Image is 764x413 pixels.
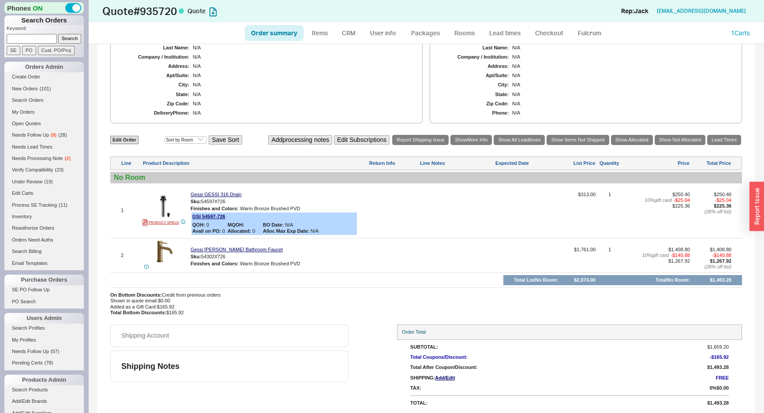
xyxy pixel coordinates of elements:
[512,101,729,107] div: N/A
[4,313,84,324] div: Users Admin
[4,259,84,268] a: Email Templates
[193,101,410,107] div: N/A
[692,264,731,270] div: ( 28 % off list)
[710,247,731,252] span: $1,408.80
[4,154,84,163] a: Needs Processing Note(2)
[410,375,435,381] div: Shipping:
[336,25,362,41] a: CRM
[4,108,84,117] a: My Orders
[668,258,690,264] span: $1,267.92
[711,354,729,360] span: $165.92
[123,110,410,116] div: N/A
[40,86,51,91] span: ( 101 )
[201,253,225,259] span: 54302#726
[4,223,84,233] a: Reauthorize Orders
[655,135,705,145] a: Show Not Allocated
[494,135,545,145] a: Show All Leadtimes
[623,160,689,166] div: Price
[442,82,509,88] div: City:
[512,45,729,51] div: N/A
[191,206,367,212] div: Warm Bronze Brushed PVD
[58,132,67,138] span: ( 28 )
[123,110,189,116] div: Delivery Phone:
[123,82,189,88] div: City:
[397,324,742,340] div: Order Total
[608,247,611,270] div: 1
[707,365,729,370] span: $1,493.28
[191,253,201,259] span: Sku:
[142,219,179,226] a: PRODUCT SPECS
[123,73,189,78] div: Apt/Suite:
[4,189,84,198] a: Edit Carts
[512,73,729,78] div: N/A
[154,241,176,262] img: 54302-726.e1e17368_5x_gktb4y
[4,397,84,406] a: Add/Edit Brands
[448,25,481,41] a: Rooms
[123,54,189,60] div: Company / Institution:
[51,132,56,138] span: ( 8 )
[4,375,84,385] div: Products Admin
[707,344,729,350] span: $1,659.20
[608,192,611,236] div: 1
[33,4,43,13] span: ON
[110,304,742,310] div: Added as a Gift Card: $165.92
[51,349,60,354] span: ( 57 )
[192,222,205,227] b: QOH:
[559,192,596,236] span: $313.00
[193,63,410,69] div: N/A
[12,202,57,208] span: Process SE Tracking
[4,358,84,368] a: Pending Certs(78)
[644,197,671,203] span: 10 % gift card
[714,192,731,197] span: $250.40
[4,84,84,93] a: New Orders(101)
[369,160,418,166] div: Return Info
[363,25,403,41] a: User info
[121,208,141,213] div: 1
[435,375,455,381] span: Add /Edit
[668,247,690,252] span: $1,408.80
[143,160,367,166] div: Product Description
[110,292,162,298] span: On Bottom Discounts:
[4,247,84,256] a: Search Billing
[574,277,595,283] div: $2,074.00
[228,228,251,234] b: Allocated:
[410,365,689,370] div: Total After Coupon/Discount:
[483,25,527,41] a: Lead times
[529,25,569,41] a: Checkout
[707,400,729,406] span: $1,493.28
[512,54,729,60] div: N/A
[691,160,731,166] div: Total Price
[263,222,284,227] b: BO Date:
[121,332,169,339] div: Shipping Account
[12,167,53,172] span: Verify Compatibility
[38,46,75,55] input: Cust. PO/Proj
[420,160,494,166] div: Line Notes
[191,261,239,266] span: Finishes and Colors :
[442,110,509,116] div: Phone:
[442,54,509,60] div: Company / Institution:
[4,62,84,72] div: Orders Admin
[123,63,189,69] div: Address:
[672,192,690,197] span: $250.40
[692,209,731,215] div: ( 28 % off list)
[193,82,410,88] div: N/A
[192,214,225,219] a: GSI 54597-726
[410,344,689,350] div: SubTotal:
[4,2,84,14] div: Phones
[12,156,63,161] span: Needs Processing Note
[714,203,731,208] span: $225.36
[191,198,201,204] span: Sku:
[716,385,729,391] span: $0.00
[12,349,49,354] span: Needs Follow Up
[263,228,309,234] b: Alloc Max Exp Date:
[4,15,84,25] h1: Search Orders
[114,173,738,182] div: No Room
[110,310,742,316] div: $165.92
[642,253,669,258] span: 10 % gift card
[154,195,176,217] img: 54597_r5sl9l
[710,354,729,360] span: -
[4,165,84,175] a: Verify Compatibility(23)
[4,119,84,128] a: Open Quotes
[442,92,509,97] div: State:
[193,54,410,60] div: N/A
